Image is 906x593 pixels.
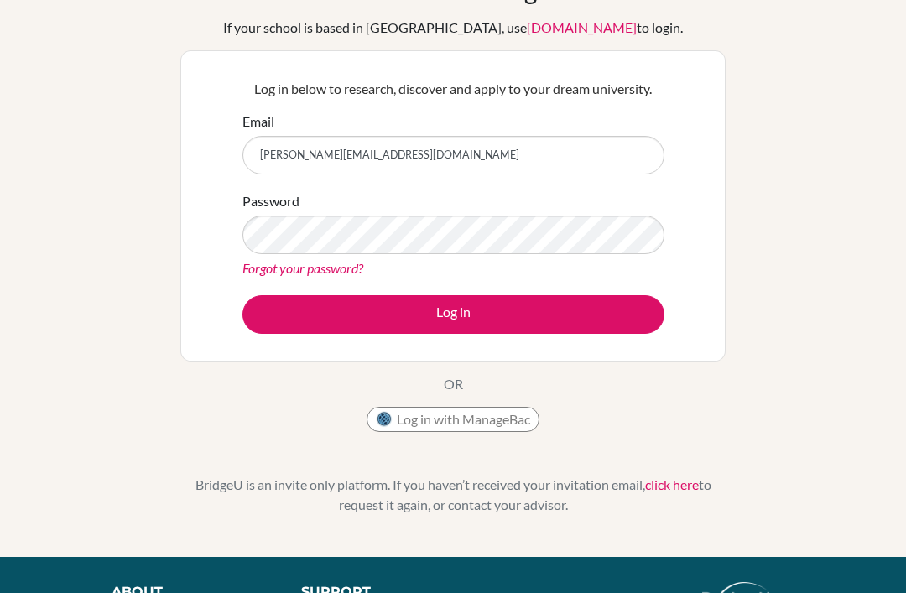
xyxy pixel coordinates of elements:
[242,295,664,334] button: Log in
[223,18,683,38] div: If your school is based in [GEOGRAPHIC_DATA], use to login.
[180,475,726,515] p: BridgeU is an invite only platform. If you haven’t received your invitation email, to request it ...
[645,476,699,492] a: click here
[242,260,363,276] a: Forgot your password?
[527,19,637,35] a: [DOMAIN_NAME]
[242,191,299,211] label: Password
[367,407,539,432] button: Log in with ManageBac
[444,374,463,394] p: OR
[242,112,274,132] label: Email
[242,79,664,99] p: Log in below to research, discover and apply to your dream university.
